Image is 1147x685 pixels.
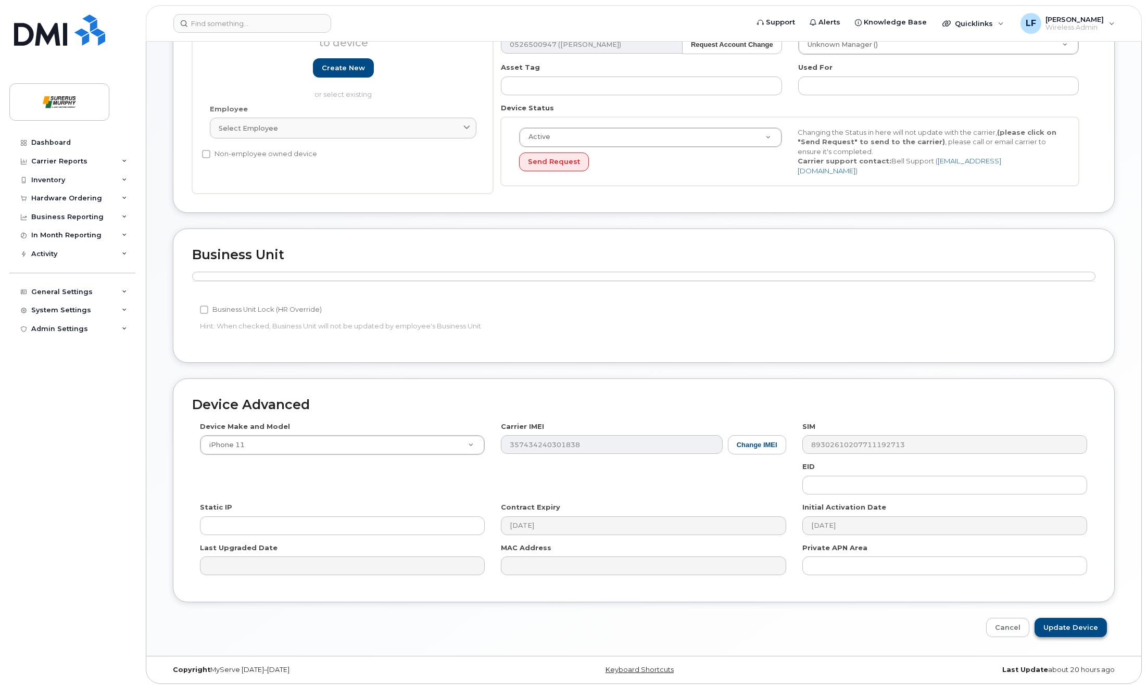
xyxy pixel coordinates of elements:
[1013,13,1122,34] div: LJ Feller
[728,435,786,454] button: Change IMEI
[986,618,1029,637] a: Cancel
[501,103,554,113] label: Device Status
[203,440,245,450] span: iPhone 11
[173,14,331,33] input: Find something...
[192,398,1095,412] h2: Device Advanced
[200,422,290,432] label: Device Make and Model
[1035,618,1107,637] input: Update Device
[319,36,368,49] span: to device
[798,157,891,165] strong: Carrier support contact:
[802,422,815,432] label: SIM
[210,14,476,48] h3: Employee
[801,40,878,49] span: Unknown Manager ()
[200,436,484,454] a: iPhone 11
[200,321,786,331] p: Hint: When checked, Business Unit will not be updated by employee's Business Unit
[522,132,550,142] span: Active
[848,12,934,33] a: Knowledge Base
[798,62,833,72] label: Used For
[798,157,1001,175] a: [EMAIL_ADDRESS][DOMAIN_NAME]
[935,13,1011,34] div: Quicklinks
[501,422,544,432] label: Carrier IMEI
[202,150,210,158] input: Non-employee owned device
[790,128,1068,176] div: Changing the Status in here will not update with the carrier, , please call or email carrier to e...
[766,17,795,28] span: Support
[210,104,248,114] label: Employee
[313,58,374,78] a: Create new
[210,90,476,99] p: or select existing
[173,666,210,674] strong: Copyright
[955,19,993,28] span: Quicklinks
[519,153,589,172] button: Send Request
[202,148,317,160] label: Non-employee owned device
[219,123,278,133] span: Select employee
[200,303,322,316] label: Business Unit Lock (HR Override)
[802,462,815,472] label: EID
[200,502,232,512] label: Static IP
[1002,666,1048,674] strong: Last Update
[799,35,1078,54] a: Unknown Manager ()
[802,12,848,33] a: Alerts
[750,12,802,33] a: Support
[1045,23,1104,32] span: Wireless Admin
[501,62,540,72] label: Asset Tag
[501,502,560,512] label: Contract Expiry
[802,543,867,553] label: Private APN Area
[520,128,782,147] a: Active
[165,666,484,674] div: MyServe [DATE]–[DATE]
[210,118,476,138] a: Select employee
[864,17,927,28] span: Knowledge Base
[818,17,840,28] span: Alerts
[192,248,1095,262] h2: Business Unit
[200,306,208,314] input: Business Unit Lock (HR Override)
[1026,17,1036,30] span: LF
[200,543,278,553] label: Last Upgraded Date
[1045,15,1104,23] span: [PERSON_NAME]
[802,502,886,512] label: Initial Activation Date
[501,543,551,553] label: MAC Address
[606,666,674,674] a: Keyboard Shortcuts
[803,666,1123,674] div: about 20 hours ago
[682,35,782,54] button: Request Account Change
[691,41,773,48] strong: Request Account Change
